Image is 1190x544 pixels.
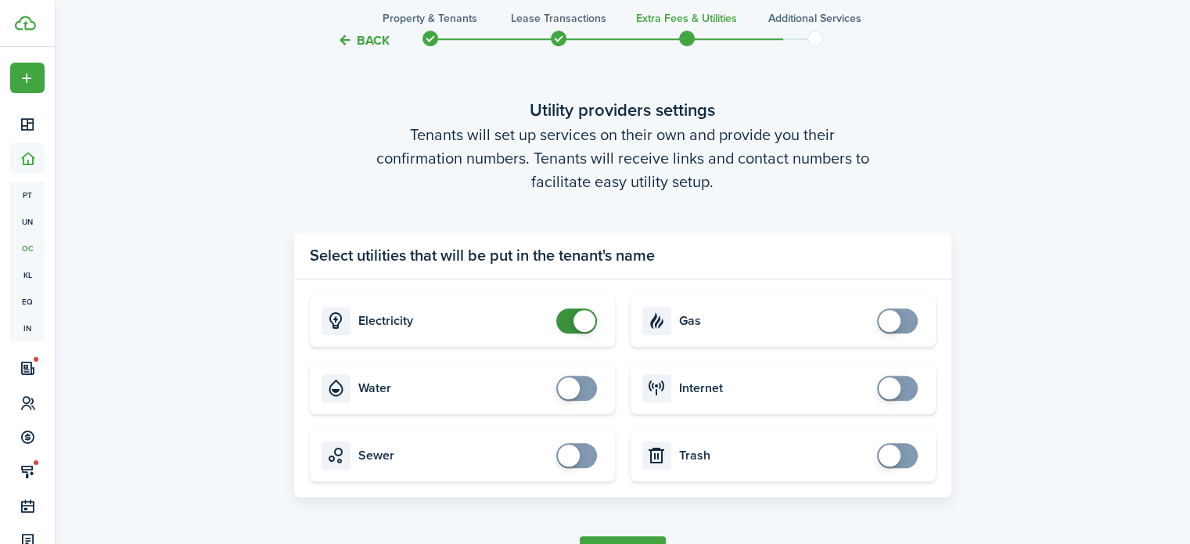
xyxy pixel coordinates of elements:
card-title: Internet [679,381,869,395]
card-title: Trash [679,449,869,463]
a: in [10,315,45,341]
a: kl [10,261,45,288]
a: oc [10,235,45,261]
h3: Lease Transactions [511,10,606,27]
a: un [10,208,45,235]
button: Open menu [10,63,45,93]
card-title: Sewer [358,449,548,463]
wizard-step-header-title: Utility providers settings [294,97,951,123]
card-title: Gas [679,314,869,328]
card-title: Electricity [358,314,548,328]
card-title: Water [358,381,548,395]
a: eq [10,288,45,315]
img: TenantCloud [15,16,36,31]
h3: Extra fees & Utilities [636,10,737,27]
h3: Property & Tenants [383,10,477,27]
wizard-step-header-description: Tenants will set up services on their own and provide you their confirmation numbers. Tenants wil... [294,123,951,193]
button: Back [337,31,390,48]
h3: Additional Services [768,10,861,27]
panel-main-title: Select utilities that will be put in the tenant's name [310,243,655,267]
a: pt [10,182,45,208]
